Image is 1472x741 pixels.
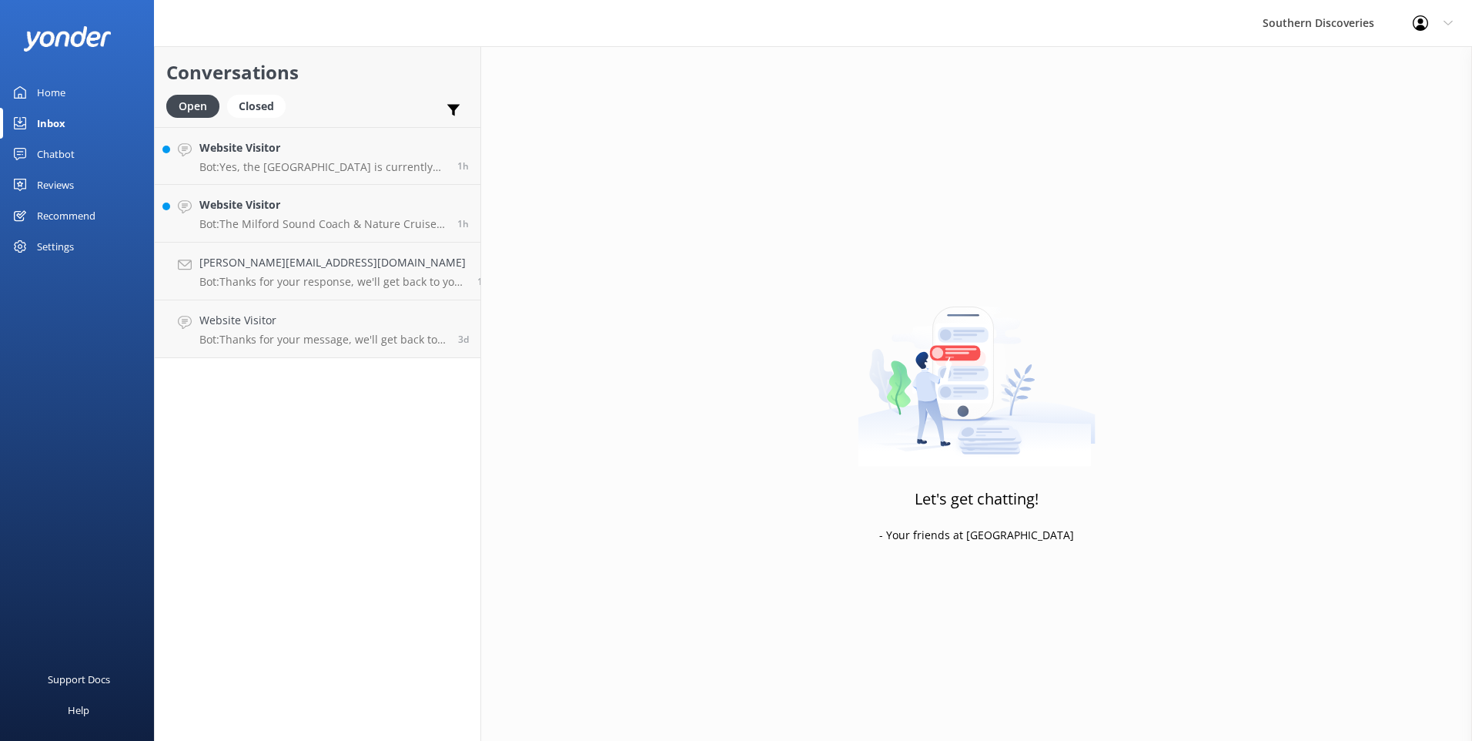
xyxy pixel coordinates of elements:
div: Settings [37,231,74,262]
a: Website VisitorBot:Thanks for your message, we'll get back to you as soon as we can. You're also ... [155,300,480,358]
div: Reviews [37,169,74,200]
a: Open [166,97,227,114]
div: Open [166,95,219,118]
a: Closed [227,97,293,114]
div: Home [37,77,65,108]
span: Aug 20 2025 11:53pm (UTC +12:00) Pacific/Auckland [458,333,469,346]
span: Aug 23 2025 11:54am (UTC +12:00) Pacific/Auckland [477,275,488,288]
a: Website VisitorBot:Yes, the [GEOGRAPHIC_DATA] is currently closed due to damage sustained from a ... [155,127,480,185]
div: Recommend [37,200,95,231]
p: Bot: The Milford Sound Coach & Nature Cruise takes 12.5 hours when departing from [GEOGRAPHIC_DAT... [199,217,446,231]
h4: Website Visitor [199,196,446,213]
h4: Website Visitor [199,312,447,329]
span: Aug 24 2025 01:13pm (UTC +12:00) Pacific/Auckland [457,159,469,173]
img: yonder-white-logo.png [23,26,112,52]
div: Help [68,695,89,726]
p: - Your friends at [GEOGRAPHIC_DATA] [879,527,1074,544]
span: Aug 24 2025 12:48pm (UTC +12:00) Pacific/Auckland [457,217,469,230]
div: Closed [227,95,286,118]
h4: Website Visitor [199,139,446,156]
p: Bot: Thanks for your response, we'll get back to you as soon as we can during opening hours. [199,275,466,289]
a: Website VisitorBot:The Milford Sound Coach & Nature Cruise takes 12.5 hours when departing from [... [155,185,480,243]
h3: Let's get chatting! [915,487,1039,511]
div: Chatbot [37,139,75,169]
div: Inbox [37,108,65,139]
p: Bot: Yes, the [GEOGRAPHIC_DATA] is currently closed due to damage sustained from a weather event.... [199,160,446,174]
img: artwork of a man stealing a conversation from at giant smartphone [858,274,1096,467]
a: [PERSON_NAME][EMAIL_ADDRESS][DOMAIN_NAME]Bot:Thanks for your response, we'll get back to you as s... [155,243,480,300]
h4: [PERSON_NAME][EMAIL_ADDRESS][DOMAIN_NAME] [199,254,466,271]
p: Bot: Thanks for your message, we'll get back to you as soon as we can. You're also welcome to kee... [199,333,447,347]
div: Support Docs [48,664,110,695]
h2: Conversations [166,58,469,87]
